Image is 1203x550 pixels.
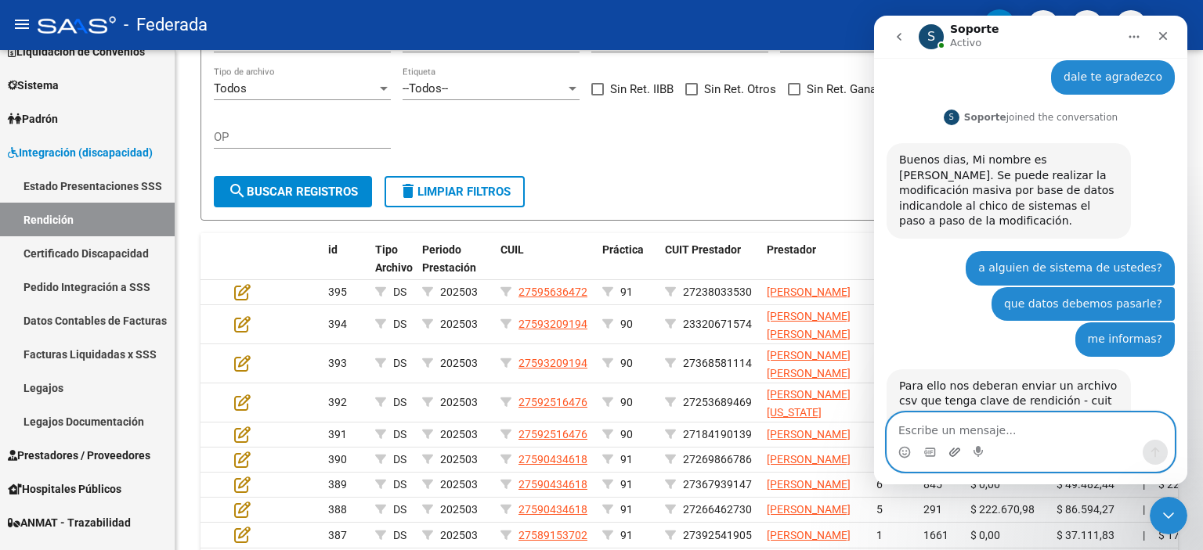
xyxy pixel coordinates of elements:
[620,318,633,330] span: 90
[518,286,587,298] span: 27595636472
[518,318,587,330] span: 27593209194
[518,357,587,369] span: 27593209194
[923,478,942,491] span: 845
[1143,503,1145,516] span: |
[385,176,525,207] button: Limpiar filtros
[322,233,369,302] datatable-header-cell: id
[13,15,31,34] mat-icon: menu
[440,428,478,440] span: 202503
[970,478,1000,491] span: $ 0,00
[683,286,752,298] span: 27238033530
[683,453,752,466] span: 27269866786
[494,233,596,302] datatable-header-cell: CUIL
[328,243,338,256] span: id
[328,394,363,412] div: 392
[399,182,417,200] mat-icon: delete
[767,243,816,256] span: Prestador
[403,81,448,95] span: --Todos--
[767,388,851,419] span: [PERSON_NAME][US_STATE]
[440,503,478,516] span: 202503
[328,451,363,469] div: 390
[1143,529,1145,541] span: |
[228,182,247,200] mat-icon: search
[375,243,413,274] span: Tipo Archivo
[328,527,363,545] div: 387
[518,503,587,516] span: 27590434618
[416,233,494,302] datatable-header-cell: Periodo Prestación
[518,529,587,541] span: 27589153702
[440,453,478,466] span: 202503
[1143,478,1145,491] span: |
[328,283,363,301] div: 395
[602,243,644,256] span: Práctica
[8,480,121,498] span: Hospitales Públicos
[393,428,406,440] span: DS
[620,503,633,516] span: 91
[518,396,587,408] span: 27592516476
[767,453,851,466] span: [PERSON_NAME]
[124,8,208,42] span: - Federada
[620,357,633,369] span: 90
[393,478,406,491] span: DS
[393,318,406,330] span: DS
[393,503,406,516] span: DS
[399,185,511,199] span: Limpiar filtros
[767,428,851,440] span: [PERSON_NAME]
[1057,529,1114,541] span: $ 37.111,83
[393,286,406,298] span: DS
[214,176,372,207] button: Buscar registros
[876,529,883,541] span: 1
[440,478,478,491] span: 202503
[620,396,633,408] span: 90
[767,286,851,298] span: [PERSON_NAME]
[683,529,752,541] span: 27392541905
[610,80,674,99] span: Sin Ret. IIBB
[970,503,1035,516] span: $ 222.670,98
[683,428,752,440] span: 27184190139
[393,396,406,408] span: DS
[422,243,476,274] span: Periodo Prestación
[393,529,406,541] span: DS
[683,357,752,369] span: 27368581114
[767,310,851,340] span: [PERSON_NAME] [PERSON_NAME]
[1057,478,1114,491] span: $ 49.482,44
[8,77,59,94] span: Sistema
[704,80,776,99] span: Sin Ret. Otros
[620,529,633,541] span: 91
[8,514,131,531] span: ANMAT - Trazabilidad
[760,233,870,302] datatable-header-cell: Prestador
[1150,497,1187,534] iframe: Intercom live chat
[8,144,153,161] span: Integración (discapacidad)
[369,233,416,302] datatable-header-cell: Tipo Archivo
[596,233,659,302] datatable-header-cell: Práctica
[393,453,406,466] span: DS
[620,428,633,440] span: 90
[923,503,942,516] span: 291
[767,478,851,491] span: [PERSON_NAME]
[440,318,478,330] span: 202503
[8,110,58,128] span: Padrón
[228,185,358,199] span: Buscar registros
[328,354,363,372] div: 393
